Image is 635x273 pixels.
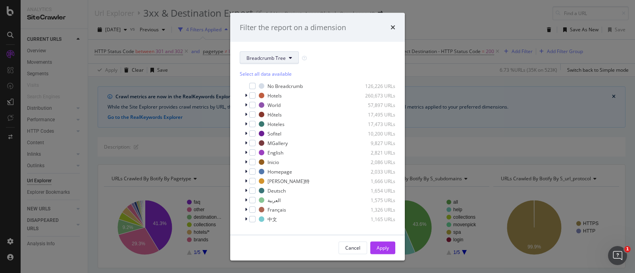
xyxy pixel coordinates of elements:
[267,149,283,156] div: English
[356,130,395,137] div: 10,200 URLs
[230,13,405,260] div: modal
[267,82,303,89] div: No Breadcrumb
[356,187,395,194] div: 1,654 URLs
[345,244,360,251] div: Cancel
[356,139,395,146] div: 9,827 URLs
[356,178,395,184] div: 1,666 URLs
[267,120,285,127] div: Hoteles
[377,244,389,251] div: Apply
[267,178,310,184] div: [PERSON_NAME]特
[267,216,277,222] div: 中文
[267,101,281,108] div: World
[339,241,367,254] button: Cancel
[356,82,395,89] div: 126,226 URLs
[267,168,292,175] div: Homepage
[246,54,286,61] span: Breadcrumb Tree
[240,71,395,77] div: Select all data available
[356,149,395,156] div: 2,821 URLs
[267,187,286,194] div: Deutsch
[356,197,395,203] div: 1,575 URLs
[267,92,282,99] div: Hotels
[356,111,395,118] div: 17,495 URLs
[267,139,288,146] div: MGallery
[267,111,282,118] div: Hôtels
[267,206,286,213] div: Français
[267,158,279,165] div: Inicio
[356,206,395,213] div: 1,326 URLs
[356,168,395,175] div: 2,033 URLs
[356,92,395,99] div: 260,673 URLs
[240,22,346,32] div: Filter the report on a dimension
[240,52,299,64] button: Breadcrumb Tree
[267,197,281,203] div: العربية
[608,246,627,265] iframe: Intercom live chat
[356,101,395,108] div: 57,897 URLs
[356,216,395,222] div: 1,165 URLs
[370,241,395,254] button: Apply
[267,130,281,137] div: Sofitel
[391,22,395,32] div: times
[624,246,631,252] span: 1
[356,158,395,165] div: 2,086 URLs
[356,120,395,127] div: 17,473 URLs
